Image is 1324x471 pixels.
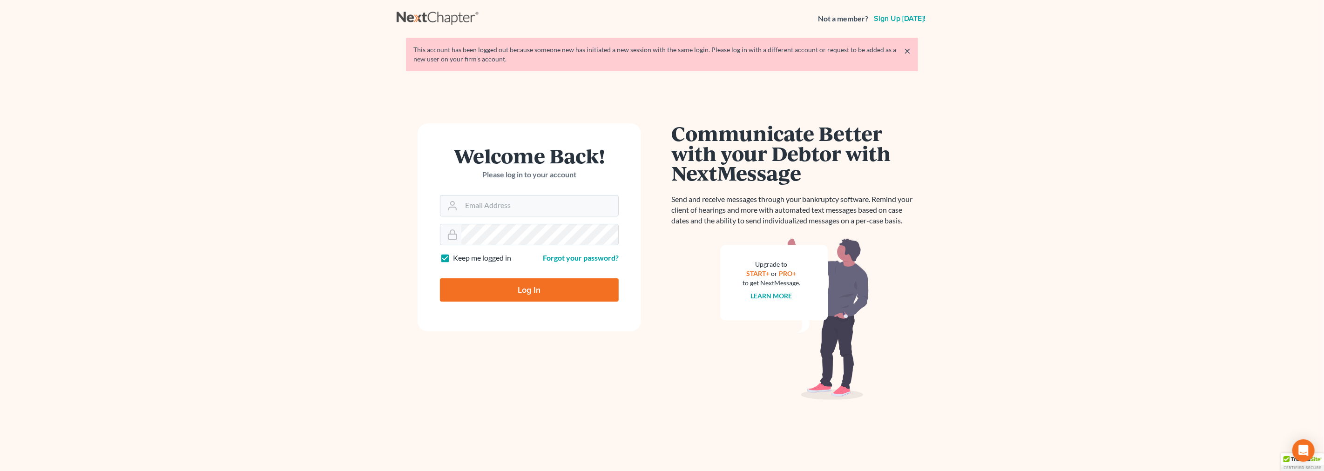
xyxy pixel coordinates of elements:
[904,45,911,56] a: ×
[779,269,797,277] a: PRO+
[671,194,918,226] p: Send and receive messages through your bankruptcy software. Remind your client of hearings and mo...
[453,253,511,263] label: Keep me logged in
[1281,453,1324,471] div: TrustedSite Certified
[1292,439,1315,462] div: Open Intercom Messenger
[818,13,868,24] strong: Not a member?
[743,260,800,269] div: Upgrade to
[440,278,619,302] input: Log In
[771,269,778,277] span: or
[440,169,619,180] p: Please log in to your account
[872,15,927,22] a: Sign up [DATE]!
[743,278,800,288] div: to get NextMessage.
[671,123,918,183] h1: Communicate Better with your Debtor with NextMessage
[413,45,911,64] div: This account has been logged out because someone new has initiated a new session with the same lo...
[751,292,792,300] a: Learn more
[720,237,869,400] img: nextmessage_bg-59042aed3d76b12b5cd301f8e5b87938c9018125f34e5fa2b7a6b67550977c72.svg
[543,253,619,262] a: Forgot your password?
[747,269,770,277] a: START+
[461,195,618,216] input: Email Address
[440,146,619,166] h1: Welcome Back!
